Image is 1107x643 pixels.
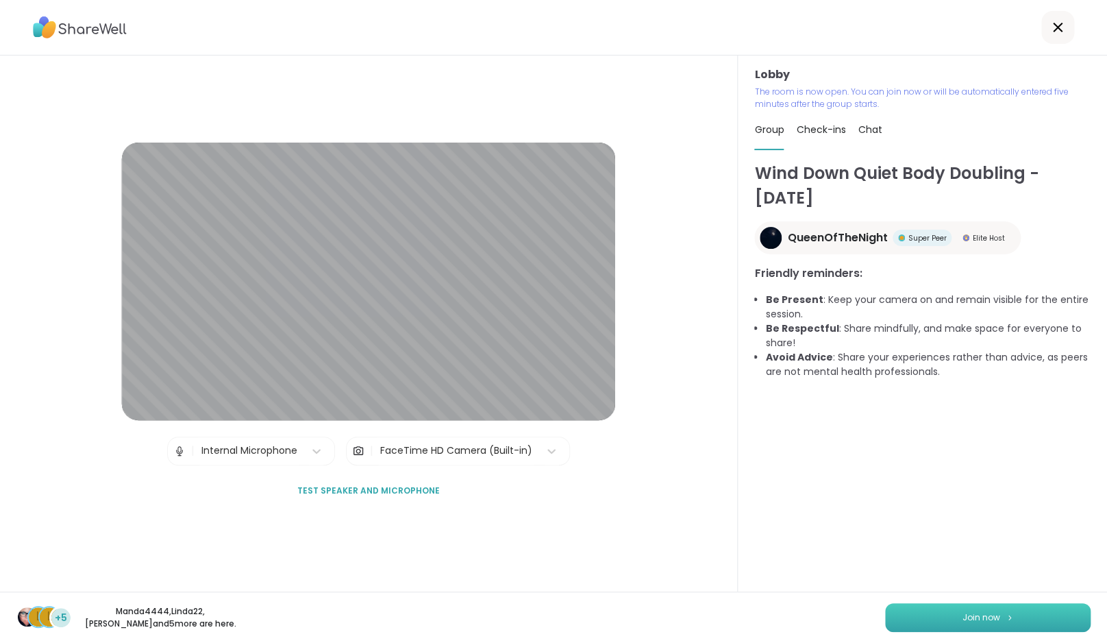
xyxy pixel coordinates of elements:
[18,607,37,627] img: Manda4444
[765,350,1091,379] li: : Share your experiences rather than advice, as peers are not mental health professionals.
[760,227,782,249] img: QueenOfTheNight
[754,123,784,136] span: Group
[370,437,373,465] span: |
[754,265,1091,282] h3: Friendly reminders:
[47,608,52,626] span: L
[173,437,186,465] img: Microphone
[765,293,1091,321] li: : Keep your camera on and remain visible for the entire session.
[33,12,127,43] img: ShareWell Logo
[36,608,41,626] span: L
[297,485,440,497] span: Test speaker and microphone
[898,234,905,241] img: Super Peer
[201,444,297,458] div: Internal Microphone
[754,66,1091,83] h3: Lobby
[754,221,1021,254] a: QueenOfTheNightQueenOfTheNightSuper PeerSuper PeerElite HostElite Host
[1006,614,1014,621] img: ShareWell Logomark
[765,350,832,364] b: Avoid Advice
[84,605,237,630] p: Manda4444 , Linda22 , [PERSON_NAME] and 5 more are here.
[754,86,1091,110] p: The room is now open. You can join now or will be automatically entered five minutes after the gr...
[972,233,1004,243] span: Elite Host
[754,161,1091,210] h1: Wind Down Quiet Body Doubling - [DATE]
[787,230,887,246] span: QueenOfTheNight
[962,234,969,241] img: Elite Host
[962,611,1000,624] span: Join now
[292,476,445,505] button: Test speaker and microphone
[765,321,1091,350] li: : Share mindfully, and make space for everyone to share!
[765,293,823,306] b: Be Present
[191,437,195,465] span: |
[765,321,838,335] b: Be Respectful
[55,611,67,625] span: +5
[796,123,845,136] span: Check-ins
[908,233,946,243] span: Super Peer
[885,603,1091,632] button: Join now
[380,444,532,458] div: FaceTime HD Camera (Built-in)
[858,123,882,136] span: Chat
[352,437,364,465] img: Camera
